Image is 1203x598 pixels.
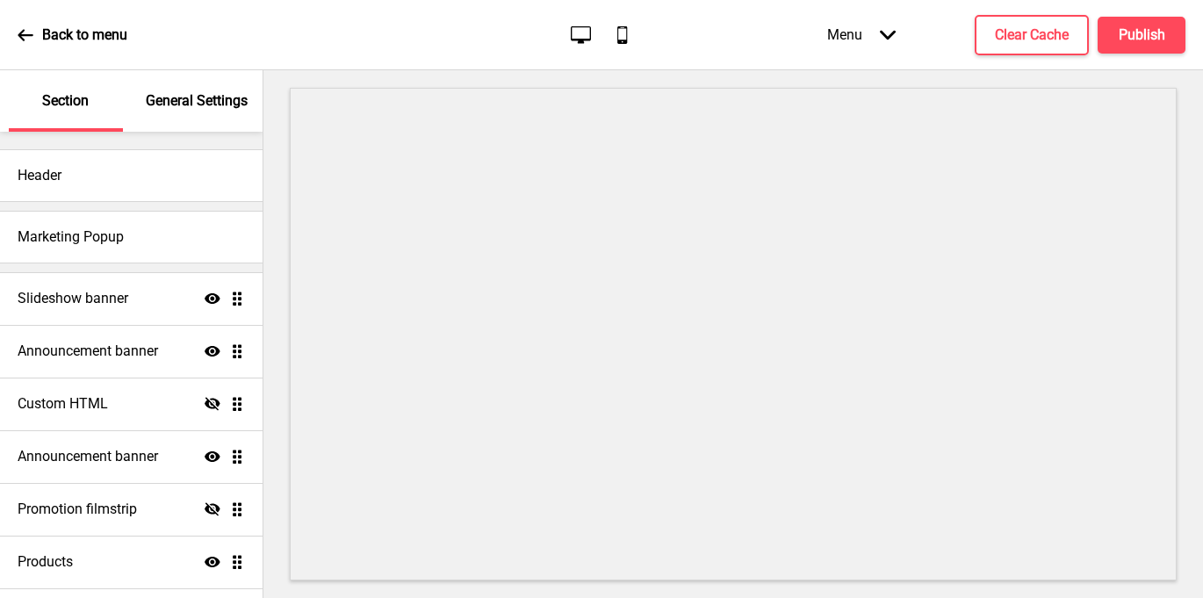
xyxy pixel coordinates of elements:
[18,11,127,59] a: Back to menu
[42,91,89,111] p: Section
[18,342,158,361] h4: Announcement banner
[1119,25,1165,45] h4: Publish
[975,15,1089,55] button: Clear Cache
[18,500,137,519] h4: Promotion filmstrip
[18,227,124,247] h4: Marketing Popup
[18,166,61,185] h4: Header
[810,9,913,61] div: Menu
[42,25,127,45] p: Back to menu
[995,25,1069,45] h4: Clear Cache
[18,394,108,414] h4: Custom HTML
[18,289,128,308] h4: Slideshow banner
[1098,17,1185,54] button: Publish
[146,91,248,111] p: General Settings
[18,552,73,572] h4: Products
[18,447,158,466] h4: Announcement banner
